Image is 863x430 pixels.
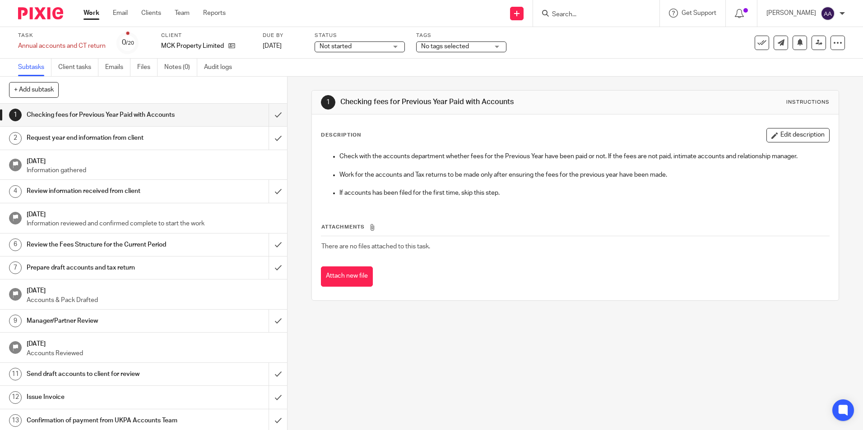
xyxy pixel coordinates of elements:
h1: Manager/Partner Review [27,314,182,328]
p: [PERSON_NAME] [766,9,816,18]
span: Get Support [682,10,716,16]
img: Pixie [18,7,63,19]
span: There are no files attached to this task. [321,243,430,250]
div: 11 [9,368,22,380]
h1: Request year end information from client [27,131,182,145]
p: Information reviewed and confirmed complete to start the work [27,219,278,228]
a: Audit logs [204,59,239,76]
button: + Add subtask [9,82,59,97]
div: 4 [9,185,22,198]
a: Clients [141,9,161,18]
p: Check with the accounts department whether fees for the Previous Year have been paid or not. If t... [339,152,829,161]
a: Work [84,9,99,18]
div: 2 [9,132,22,145]
div: 12 [9,391,22,404]
label: Task [18,32,106,39]
h1: Review the Fees Structure for the Current Period [27,238,182,252]
p: Accounts Reviewed [27,349,278,358]
small: /20 [126,41,134,46]
div: 1 [9,109,22,121]
a: Client tasks [58,59,98,76]
a: Emails [105,59,130,76]
div: 9 [9,315,22,327]
span: No tags selected [421,43,469,50]
h1: Checking fees for Previous Year Paid with Accounts [340,97,594,107]
label: Due by [263,32,303,39]
div: Annual accounts and CT return [18,41,106,50]
p: MCK Property Limited [161,41,224,50]
a: Subtasks [18,59,51,76]
h1: Confirmation of payment from UKPA Accounts Team [27,414,182,427]
div: 1 [321,95,335,110]
p: Work for the accounts and Tax returns to be made only after ensuring the fees for the previous ye... [339,170,829,179]
div: 0 [122,37,134,48]
button: Edit description [766,128,830,142]
p: Accounts & Pack Drafted [27,296,278,305]
label: Tags [416,32,506,39]
span: Attachments [321,224,365,229]
span: [DATE] [263,43,282,49]
h1: Send draft accounts to client for review [27,367,182,381]
div: Instructions [786,99,830,106]
a: Files [137,59,158,76]
label: Status [315,32,405,39]
p: Description [321,132,361,139]
h1: Checking fees for Previous Year Paid with Accounts [27,108,182,122]
h1: Issue Invoice [27,390,182,404]
h1: [DATE] [27,208,278,219]
div: 6 [9,238,22,251]
h1: Prepare draft accounts and tax return [27,261,182,274]
h1: Review information received from client [27,184,182,198]
a: Team [175,9,190,18]
h1: [DATE] [27,337,278,348]
h1: [DATE] [27,284,278,295]
a: Notes (0) [164,59,197,76]
label: Client [161,32,251,39]
div: 7 [9,261,22,274]
a: Reports [203,9,226,18]
div: 13 [9,414,22,427]
p: If accounts has been filed for the first time, skip this step. [339,188,829,197]
img: svg%3E [821,6,835,21]
a: Email [113,9,128,18]
input: Search [551,11,632,19]
span: Not started [320,43,352,50]
p: Information gathered [27,166,278,175]
h1: [DATE] [27,155,278,166]
button: Attach new file [321,266,373,287]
